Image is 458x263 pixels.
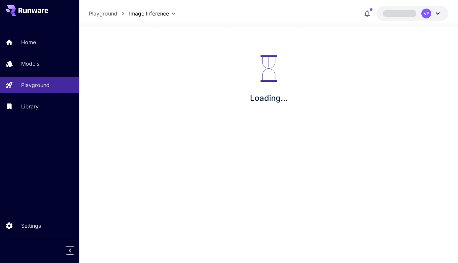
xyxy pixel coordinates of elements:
div: Collapse sidebar [71,245,79,256]
button: Collapse sidebar [66,246,74,255]
button: VP [376,6,448,21]
a: Playground [89,10,117,17]
p: Settings [21,222,41,230]
p: Library [21,102,39,110]
p: Home [21,38,36,46]
p: Models [21,60,39,68]
span: Image Inference [129,10,169,17]
div: VP [421,9,431,18]
p: Playground [21,81,50,89]
nav: breadcrumb [89,10,129,17]
p: Loading... [250,92,288,104]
